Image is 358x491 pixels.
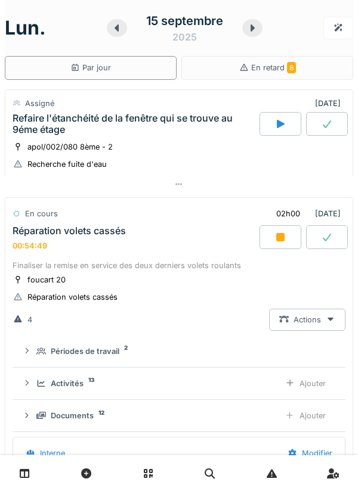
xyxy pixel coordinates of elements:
div: Ajouter [275,405,336,427]
div: [DATE] [266,203,345,225]
div: Par jour [70,62,111,73]
div: Interne [40,448,65,459]
summary: Documents12Ajouter [17,405,341,427]
span: En retard [251,63,296,72]
div: Réparation volets cassés [27,291,118,303]
div: Modifier [277,442,342,464]
span: 8 [287,62,296,73]
div: [DATE] [315,98,345,109]
div: Assigné [25,98,54,109]
div: Périodes de travail [51,346,119,357]
summary: Activités13Ajouter [17,372,341,394]
div: 02h00 [276,208,300,219]
div: Activités [51,378,84,389]
summary: Périodes de travail2 [17,340,341,362]
div: 15 septembre [146,12,223,30]
div: Finaliser la remise en service des deux derniers volets roulants [13,260,345,271]
h1: lun. [5,17,46,39]
div: foucart 20 [27,274,66,285]
div: En cours [25,208,58,219]
div: Actions [269,309,345,331]
div: 4 [27,314,32,325]
div: 2025 [172,30,197,44]
div: Réparation volets cassés [13,225,126,237]
div: 00:54:49 [13,241,47,250]
div: Documents [51,410,94,421]
div: Recherche fuite d'eau [27,159,107,170]
div: apol/002/080 8ème - 2 [27,141,113,153]
div: Refaire l'étanchéité de la fenêtre qui se trouve au 9éme étage [13,113,257,135]
div: Ajouter [275,372,336,394]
